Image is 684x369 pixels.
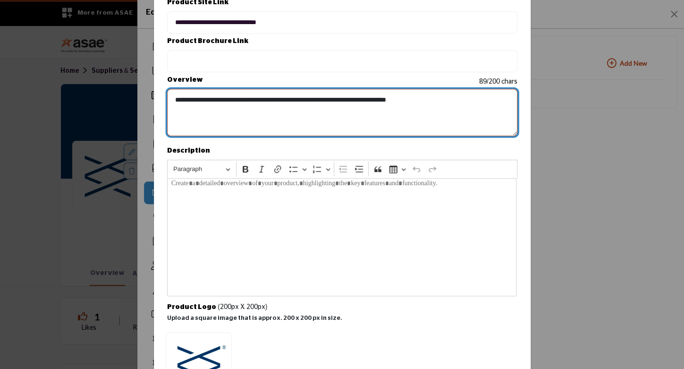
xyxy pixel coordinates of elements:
b: Product Brochure Link [167,36,249,50]
div: (200px X 200px) [167,302,517,312]
div: Editor editing area: main [167,178,516,296]
p: Upload a square image that is approx. 200 x 200 px in size. [162,314,417,323]
button: Heading [169,162,234,176]
b: Overview [167,75,203,89]
input: Provide your product link [167,11,517,34]
span: Paragraph [173,163,222,175]
b: Description [167,146,210,160]
input: Provide your product brochure URL [167,50,517,72]
div: Editor toolbar [167,160,517,178]
textarea: Enter short overview description [167,89,517,136]
b: Product Logo [167,302,216,312]
span: 89/200 chars [479,77,517,87]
